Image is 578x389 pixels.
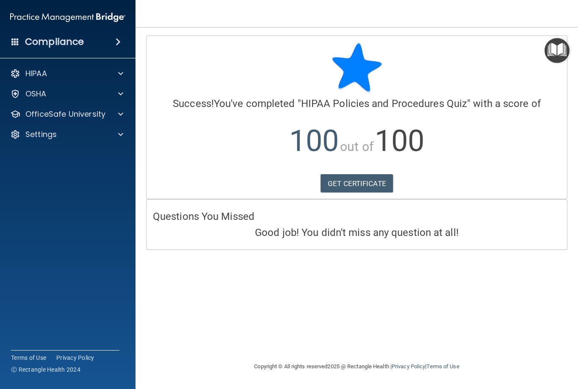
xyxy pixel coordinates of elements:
p: OfficeSafe University [25,109,105,119]
p: Settings [25,129,57,140]
a: Terms of Use [426,363,459,370]
a: OSHA [10,89,123,99]
span: out of [340,139,373,154]
a: GET CERTIFICATE [321,174,393,193]
h4: You've completed " " with a score of [153,98,561,109]
iframe: Drift Widget Chat Controller [536,331,568,363]
span: 100 [375,123,424,158]
h4: Compliance [25,36,84,48]
button: Open Resource Center [545,38,570,63]
img: blue-star-rounded.9d042014.png [332,42,382,93]
span: Ⓒ Rectangle Health 2024 [11,365,80,374]
span: HIPAA Policies and Procedures Quiz [301,98,467,110]
p: HIPAA [25,68,47,79]
h4: Questions You Missed [153,211,561,222]
a: HIPAA [10,68,123,79]
a: OfficeSafe University [10,109,123,119]
span: Success! [173,98,214,110]
img: PMB logo [10,9,125,26]
a: Privacy Policy [56,353,94,362]
a: Settings [10,129,123,140]
p: OSHA [25,89,47,99]
a: Privacy Policy [392,363,425,370]
span: 100 [289,123,339,158]
div: Copyright © All rights reserved 2025 @ Rectangle Health | | [202,353,512,380]
h4: Good job! You didn't miss any question at all! [153,227,561,238]
a: Terms of Use [11,353,46,362]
